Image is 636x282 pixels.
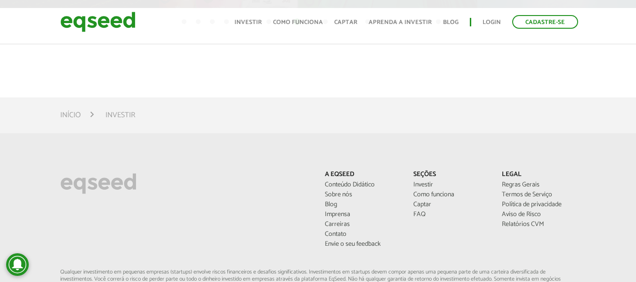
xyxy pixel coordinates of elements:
a: Blog [325,201,399,208]
a: Carreiras [325,221,399,228]
a: Aprenda a investir [369,19,432,25]
img: EqSeed [60,9,136,34]
p: Seções [413,171,488,179]
p: Legal [502,171,576,179]
a: Login [483,19,501,25]
img: EqSeed Logo [60,171,137,196]
a: Conteúdo Didático [325,182,399,188]
a: Contato [325,231,399,238]
a: Captar [334,19,357,25]
a: Política de privacidade [502,201,576,208]
a: Como funciona [273,19,323,25]
a: Regras Gerais [502,182,576,188]
a: Investir [413,182,488,188]
p: A EqSeed [325,171,399,179]
a: Aviso de Risco [502,211,576,218]
a: Blog [443,19,459,25]
a: Envie o seu feedback [325,241,399,248]
a: Início [60,112,81,119]
a: Relatórios CVM [502,221,576,228]
a: Imprensa [325,211,399,218]
a: Cadastre-se [512,15,578,29]
a: Captar [413,201,488,208]
a: Termos de Serviço [502,192,576,198]
a: Como funciona [413,192,488,198]
a: Sobre nós [325,192,399,198]
a: Investir [234,19,262,25]
li: Investir [105,109,135,121]
a: FAQ [413,211,488,218]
